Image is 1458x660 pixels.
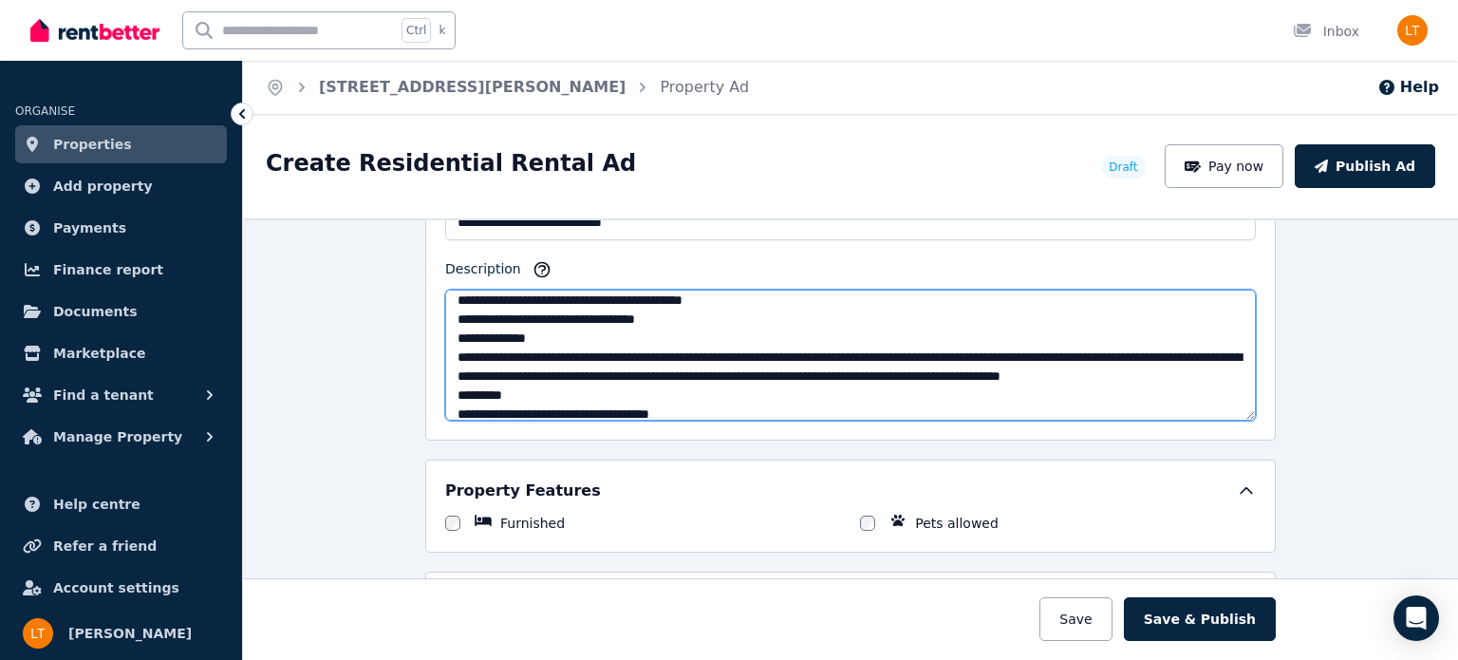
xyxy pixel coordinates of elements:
[53,576,179,599] span: Account settings
[15,569,227,607] a: Account settings
[319,78,626,96] a: [STREET_ADDRESS][PERSON_NAME]
[53,342,145,365] span: Marketplace
[266,148,636,179] h1: Create Residential Rental Ad
[15,485,227,523] a: Help centre
[15,251,227,289] a: Finance report
[53,535,157,557] span: Refer a friend
[15,167,227,205] a: Add property
[53,258,163,281] span: Finance report
[1377,76,1439,99] button: Help
[53,217,126,239] span: Payments
[445,480,601,502] h5: Property Features
[1293,22,1359,41] div: Inbox
[439,23,445,38] span: k
[1397,15,1428,46] img: Leanne Taylor
[68,622,192,645] span: [PERSON_NAME]
[1165,144,1284,188] button: Pay now
[15,209,227,247] a: Payments
[15,292,227,330] a: Documents
[660,78,749,96] a: Property Ad
[445,259,521,286] label: Description
[1393,595,1439,641] div: Open Intercom Messenger
[53,493,140,516] span: Help centre
[500,514,565,533] label: Furnished
[53,425,182,448] span: Manage Property
[15,376,227,414] button: Find a tenant
[1109,160,1137,175] span: Draft
[1039,597,1112,641] button: Save
[1124,597,1276,641] button: Save & Publish
[1295,144,1435,188] button: Publish Ad
[15,418,227,456] button: Manage Property
[30,16,159,45] img: RentBetter
[915,514,999,533] label: Pets allowed
[53,384,154,406] span: Find a tenant
[15,334,227,372] a: Marketplace
[23,618,53,649] img: Leanne Taylor
[53,133,132,156] span: Properties
[243,61,772,114] nav: Breadcrumb
[53,175,153,198] span: Add property
[15,527,227,565] a: Refer a friend
[15,104,75,118] span: ORGANISE
[53,300,138,323] span: Documents
[15,125,227,163] a: Properties
[402,18,431,43] span: Ctrl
